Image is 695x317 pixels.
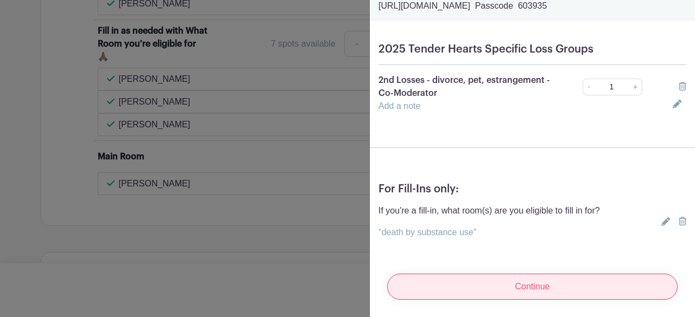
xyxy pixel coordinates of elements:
[378,101,420,111] a: Add a note
[378,74,553,100] p: 2nd Losses - divorce, pet, estrangement - Co-Moderator
[378,228,476,237] a: "death by substance use"
[378,43,686,56] h5: 2025 Tender Hearts Specific Loss Groups
[629,79,642,95] a: +
[583,79,595,95] a: -
[378,204,600,217] p: If you're a fill-in, what room(s) are you eligible to fill in for?
[378,183,686,196] h5: For Fill-Ins only:
[387,274,678,300] input: Continue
